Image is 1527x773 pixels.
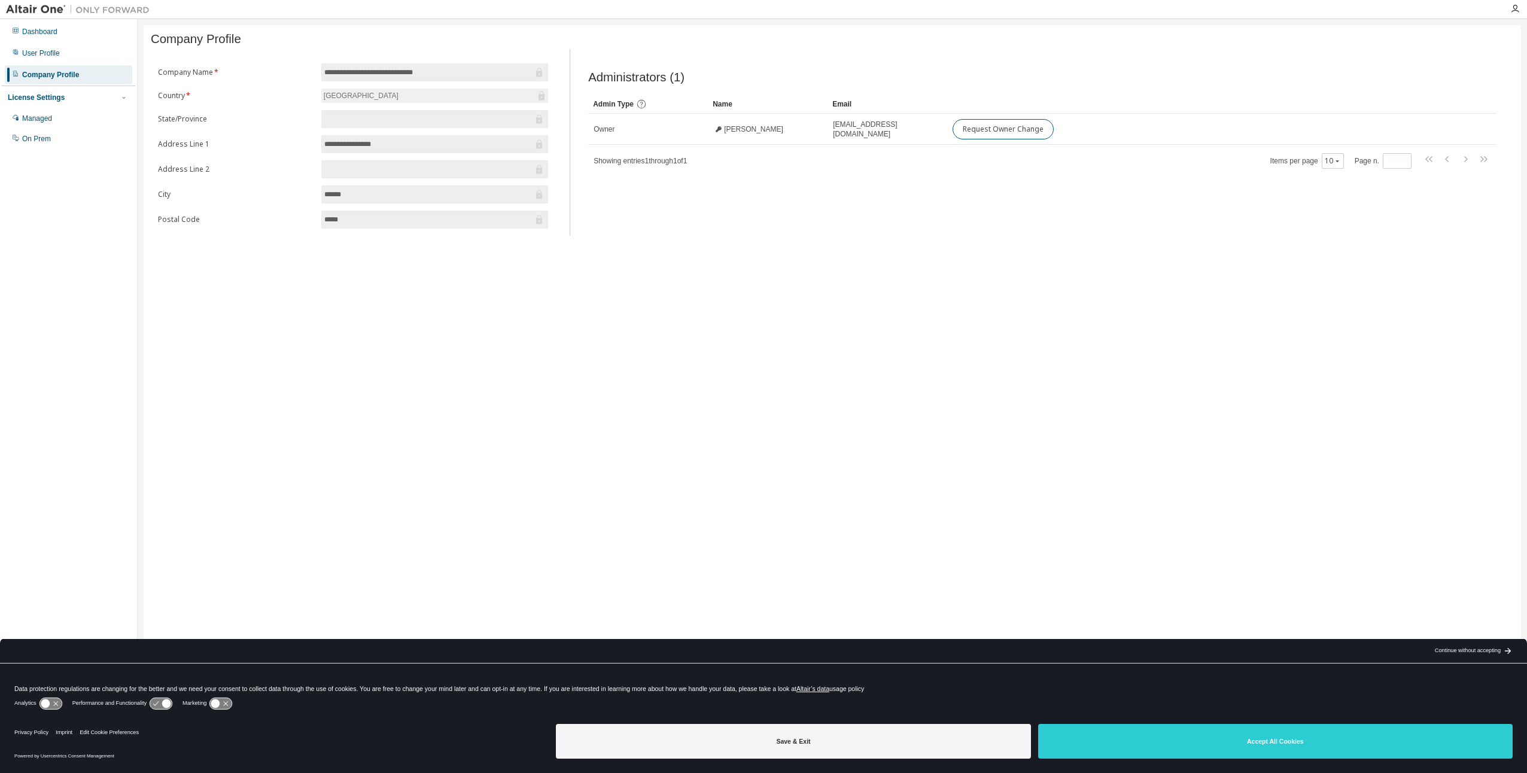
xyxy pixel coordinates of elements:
[158,91,314,101] label: Country
[833,120,942,139] span: [EMAIL_ADDRESS][DOMAIN_NAME]
[1270,153,1344,169] span: Items per page
[158,190,314,199] label: City
[321,89,548,103] div: [GEOGRAPHIC_DATA]
[832,95,942,114] div: Email
[158,139,314,149] label: Address Line 1
[593,100,634,108] span: Admin Type
[22,70,79,80] div: Company Profile
[713,95,823,114] div: Name
[1325,156,1341,166] button: 10
[158,215,314,224] label: Postal Code
[158,68,314,77] label: Company Name
[322,89,400,102] div: [GEOGRAPHIC_DATA]
[22,27,57,36] div: Dashboard
[6,4,156,16] img: Altair One
[724,124,783,134] span: [PERSON_NAME]
[158,114,314,124] label: State/Province
[953,119,1054,139] button: Request Owner Change
[22,134,51,144] div: On Prem
[22,114,52,123] div: Managed
[594,157,687,165] span: Showing entries 1 through 1 of 1
[594,124,615,134] span: Owner
[151,32,241,46] span: Company Profile
[158,165,314,174] label: Address Line 2
[8,93,65,102] div: License Settings
[1355,153,1412,169] span: Page n.
[22,48,60,58] div: User Profile
[588,71,685,84] span: Administrators (1)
